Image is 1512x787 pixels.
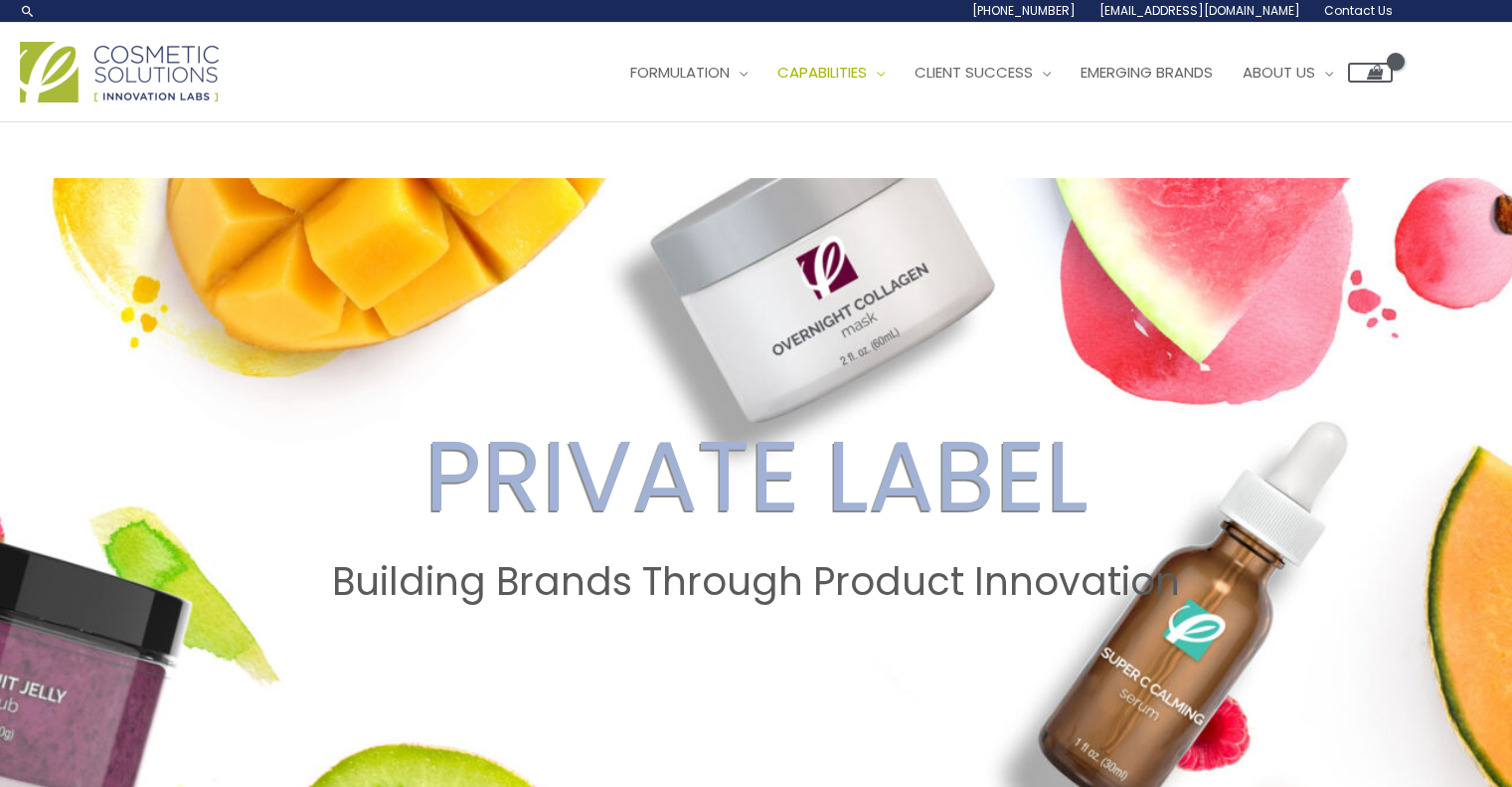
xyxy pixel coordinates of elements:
[1348,63,1393,83] a: View Shopping Cart, empty
[20,3,36,19] a: Search icon link
[600,43,1393,102] nav: Site Navigation
[20,42,219,102] img: Cosmetic Solutions Logo
[630,62,730,83] span: Formulation
[1324,2,1393,19] span: Contact Us
[762,43,900,102] a: Capabilities
[19,418,1493,535] h2: PRIVATE LABEL
[972,2,1076,19] span: [PHONE_NUMBER]
[900,43,1066,102] a: Client Success
[1081,62,1213,83] span: Emerging Brands
[19,559,1493,605] h2: Building Brands Through Product Innovation
[1243,62,1315,83] span: About Us
[1228,43,1348,102] a: About Us
[915,62,1033,83] span: Client Success
[777,62,867,83] span: Capabilities
[615,43,762,102] a: Formulation
[1066,43,1228,102] a: Emerging Brands
[1099,2,1300,19] span: [EMAIL_ADDRESS][DOMAIN_NAME]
